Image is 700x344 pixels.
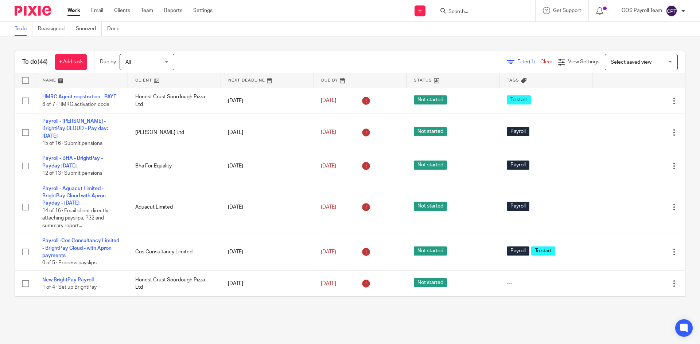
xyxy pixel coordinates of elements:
[193,7,213,14] a: Settings
[125,60,131,65] span: All
[448,9,513,15] input: Search
[164,7,182,14] a: Reports
[414,246,447,256] span: Not started
[38,59,48,65] span: (44)
[414,127,447,136] span: Not started
[507,246,529,256] span: Payroll
[414,278,447,287] span: Not started
[67,7,80,14] a: Work
[15,22,32,36] a: To do
[321,163,336,169] span: [DATE]
[666,5,677,17] img: svg%3E
[611,60,652,65] span: Select saved view
[128,233,221,271] td: Cos Consultancy Limited
[128,151,221,181] td: Bha For Equality
[507,280,585,287] div: ---
[22,58,48,66] h1: To do
[38,22,70,36] a: Reassigned
[128,270,221,296] td: Honest Crust Sourdough Pizza Ltd
[114,7,130,14] a: Clients
[507,78,519,82] span: Tags
[128,181,221,233] td: Aquacut Limited
[321,281,336,286] span: [DATE]
[414,95,447,104] span: Not started
[321,130,336,135] span: [DATE]
[529,59,535,64] span: (1)
[100,58,116,66] p: Due by
[414,161,447,170] span: Not started
[42,277,94,282] a: New BrightPay Payroll
[141,7,153,14] a: Team
[507,95,531,104] span: To start
[42,156,103,168] a: Payroll - BHA - BrightPay - Payday [DATE]
[507,127,529,136] span: Payroll
[507,202,529,211] span: Payroll
[321,98,336,103] span: [DATE]
[42,141,102,146] span: 15 of 16 · Submit pensions
[42,102,109,107] span: 6 of 7 · HMRC activation code
[107,22,125,36] a: Done
[42,171,102,176] span: 12 of 13 · Submit pensions
[42,94,116,99] a: HMRC Agent registration - PAYE
[221,114,314,151] td: [DATE]
[622,7,662,14] p: COS Payroll Team
[221,181,314,233] td: [DATE]
[414,202,447,211] span: Not started
[321,249,336,254] span: [DATE]
[42,285,97,290] span: 1 of 4 · Set up BrightPay
[221,297,314,334] td: [DATE]
[42,208,108,228] span: 14 of 16 · Email client directly attaching payslips, P32 and summary report...
[55,54,87,70] a: + Add task
[517,59,540,64] span: Filter
[221,233,314,271] td: [DATE]
[321,205,336,210] span: [DATE]
[221,151,314,181] td: [DATE]
[128,88,221,114] td: Honest Crust Sourdough Pizza Ltd
[76,22,102,36] a: Snoozed
[42,261,97,266] span: 0 of 5 · Process payslips
[42,119,108,139] a: Payroll - [PERSON_NAME] - BrightPay CLOUD - Pay day: [DATE]
[42,238,119,258] a: Payroll -Cos Consultancy Limited - BrightPay Cloud - with Apron payments
[128,297,221,334] td: St Paul's Peel Playgroup
[568,59,599,64] span: View Settings
[15,6,51,16] img: Pixie
[507,161,529,170] span: Payroll
[42,186,109,206] a: Payroll - Aquacut Limited - BrightPay Cloud with Apron - Payday - [DATE]
[128,114,221,151] td: [PERSON_NAME] Ltd
[221,88,314,114] td: [DATE]
[540,59,552,64] a: Clear
[531,246,555,256] span: To start
[91,7,103,14] a: Email
[221,270,314,296] td: [DATE]
[553,8,581,13] span: Get Support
